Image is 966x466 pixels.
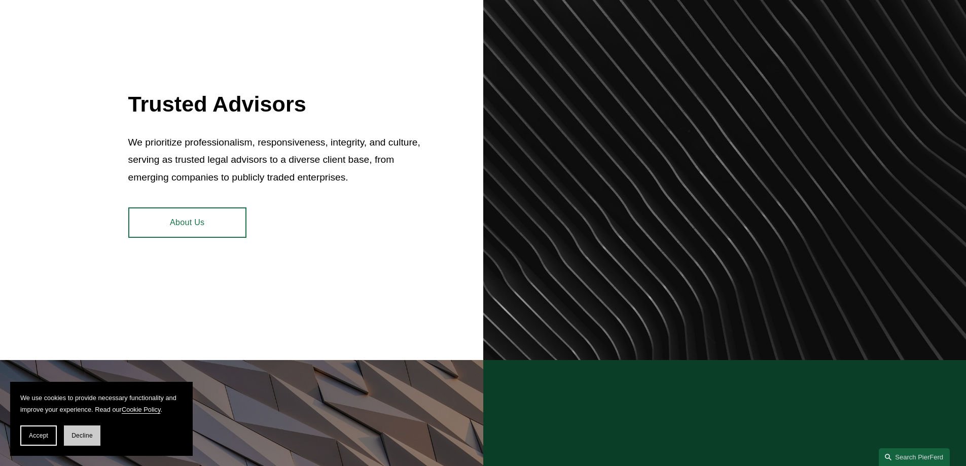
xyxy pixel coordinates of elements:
button: Decline [64,425,100,446]
span: Accept [29,432,48,439]
a: About Us [128,207,246,238]
p: We use cookies to provide necessary functionality and improve your experience. Read our . [20,392,183,415]
a: Cookie Policy [122,406,161,413]
a: Search this site [879,448,950,466]
p: We prioritize professionalism, responsiveness, integrity, and culture, serving as trusted legal a... [128,134,424,187]
section: Cookie banner [10,382,193,456]
h2: Trusted Advisors [128,91,424,117]
button: Accept [20,425,57,446]
span: Decline [71,432,93,439]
